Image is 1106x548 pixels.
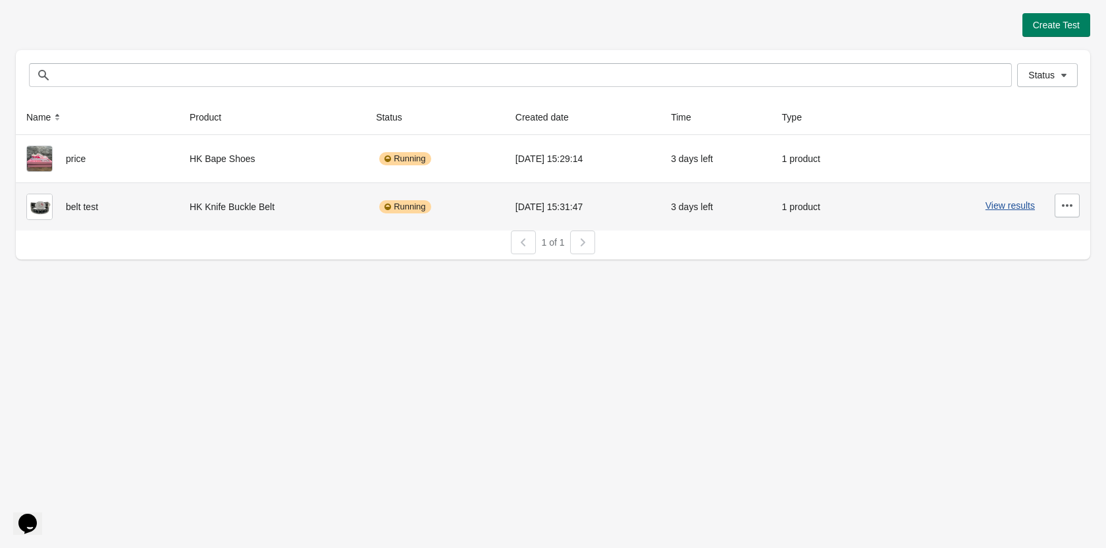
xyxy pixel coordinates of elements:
button: Created date [510,105,587,129]
div: [DATE] 15:29:14 [515,146,650,172]
iframe: chat widget [13,495,55,535]
span: 1 of 1 [541,237,564,248]
span: Status [1028,70,1055,80]
button: View results [986,200,1035,211]
div: Running [379,152,431,165]
button: Name [21,105,69,129]
button: Time [666,105,710,129]
span: Create Test [1033,20,1080,30]
div: 1 product [782,146,866,172]
div: [DATE] 15:31:47 [515,194,650,220]
div: 3 days left [671,194,760,220]
button: Status [371,105,421,129]
button: Type [777,105,820,129]
div: 1 product [782,194,866,220]
div: belt test [26,194,169,220]
div: Running [379,200,431,213]
div: HK Bape Shoes [190,146,355,172]
button: Status [1017,63,1078,87]
div: price [26,146,169,172]
div: HK Knife Buckle Belt [190,194,355,220]
div: 3 days left [671,146,760,172]
button: Create Test [1022,13,1090,37]
button: Product [184,105,240,129]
